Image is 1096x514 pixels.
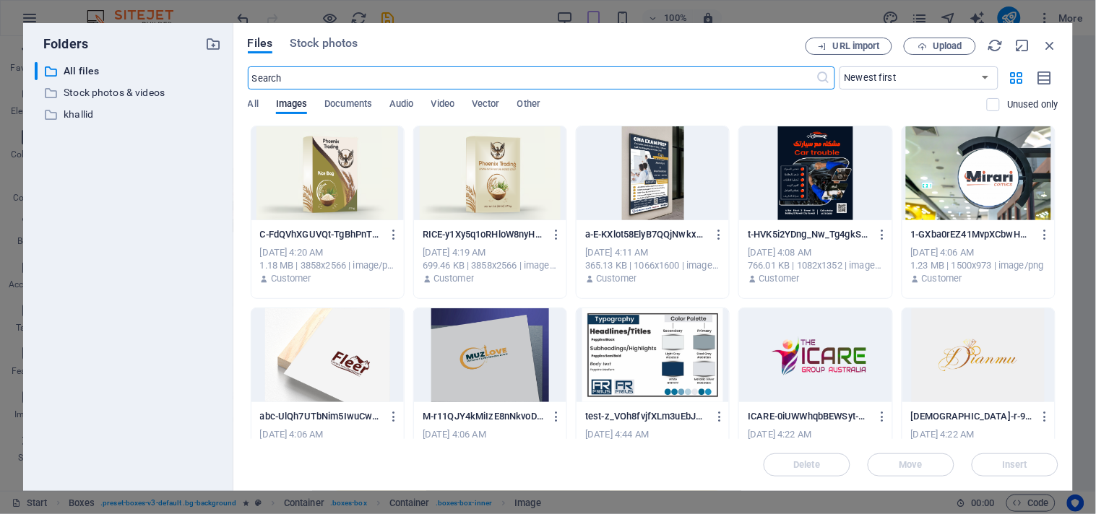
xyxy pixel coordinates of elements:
[35,105,222,123] div: khallid
[423,259,558,272] div: 699.46 KB | 3858x2566 | image/png
[260,410,382,423] p: abc-UlQh7UTbNim5IwuCw5cQig.png
[290,35,358,52] span: Stock photos
[472,95,500,116] span: Vector
[748,246,883,259] div: [DATE] 4:08 AM
[35,35,88,53] p: Folders
[806,38,892,55] button: URL import
[248,66,816,90] input: Search
[759,272,800,285] p: Customer
[585,410,707,423] p: test-z_VOh8fvjfXLm3uEbJL_AQ.jpg
[433,272,474,285] p: Customer
[988,38,1004,53] i: Reload
[248,35,273,52] span: Files
[911,259,1046,272] div: 1.23 MB | 1500x973 | image/png
[911,428,1046,441] div: [DATE] 4:22 AM
[922,272,962,285] p: Customer
[911,410,1033,423] p: jew-r-9kwcxIReGlCKZvEJZE_A.png
[248,95,259,116] span: All
[389,95,413,116] span: Audio
[833,42,880,51] span: URL import
[585,228,707,241] p: a-E-KXlot58ElyB7QQjNwkxQ.jpeg
[423,428,558,441] div: [DATE] 4:06 AM
[748,410,870,423] p: ICARE-0iUWWhqbBEWSyt-986rcgQ.png
[276,95,308,116] span: Images
[206,36,222,52] i: Create new folder
[1043,38,1058,53] i: Close
[271,272,311,285] p: Customer
[585,428,720,441] div: [DATE] 4:44 AM
[260,259,395,272] div: 1.18 MB | 3858x2566 | image/png
[748,428,883,441] div: [DATE] 4:22 AM
[1007,98,1058,111] p: Displays only files that are not in use on the website. Files added during this session can still...
[423,246,558,259] div: [DATE] 4:19 AM
[517,95,540,116] span: Other
[64,84,195,101] p: Stock photos & videos
[911,228,1033,241] p: 1-GXba0rEZ41MvpXCbwHw6bw.png
[911,246,1046,259] div: [DATE] 4:06 AM
[260,246,395,259] div: [DATE] 4:20 AM
[431,95,454,116] span: Video
[748,228,870,241] p: t-HVK5i2YDng_Nw_Tg4gkSMg.png
[64,106,195,123] p: khallid
[585,259,720,272] div: 365.13 KB | 1066x1600 | image/jpeg
[260,228,382,241] p: C-FdQVhXGUVQt-TgBhPnTtmQ.png
[904,38,976,55] button: Upload
[423,410,545,423] p: M-r11QJY4kMiIzE8nNkvoD3A.png
[1015,38,1031,53] i: Minimize
[260,428,395,441] div: [DATE] 4:06 AM
[596,272,637,285] p: Customer
[933,42,962,51] span: Upload
[35,84,222,102] div: Stock photos & videos
[585,246,720,259] div: [DATE] 4:11 AM
[64,63,195,79] p: All files
[423,228,545,241] p: RICE-y1Xy5q1oRHloW8nyH_-1CQ.png
[35,62,38,80] div: ​
[748,259,883,272] div: 766.01 KB | 1082x1352 | image/png
[324,95,372,116] span: Documents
